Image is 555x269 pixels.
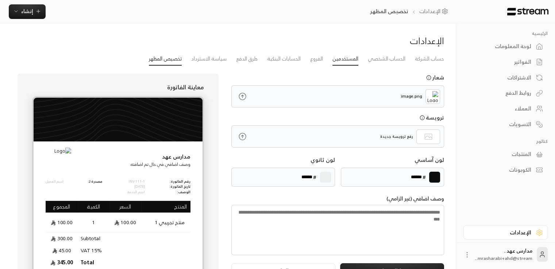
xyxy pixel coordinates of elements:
[236,52,258,65] a: طرق الدفع
[463,139,548,144] p: كتالوج
[415,156,444,164] p: لون آساسي
[506,8,549,16] img: Logo
[473,89,531,97] div: روابط الدفع
[169,179,190,184] p: رقم الفاتورة:
[463,102,548,116] a: العملاء
[46,201,78,213] th: المجموع
[46,179,63,184] p: اسم العميل
[169,184,190,190] p: تاريخ الفاتورة:
[127,179,145,184] p: INV-111-1
[463,39,548,54] a: لوحة المعلومات
[34,98,202,141] img: header.png
[169,190,190,195] p: الوصف:
[88,179,103,184] p: مصدرة لـ:
[141,201,190,213] th: المنتج
[475,247,532,262] div: مدارس عهد .
[46,201,190,269] table: Products Preview
[131,153,190,161] p: مدارس عهد
[463,55,548,69] a: الفواتير
[401,93,422,100] p: image.png
[473,121,531,128] div: التسويات
[370,7,450,15] nav: breadcrumb
[473,166,531,174] div: الكوبونات
[131,161,190,168] p: وصف اضافي في حال تم اضافته
[78,201,109,213] th: الكمية
[473,151,531,158] div: المنتجات
[463,117,548,131] a: التسويات
[46,244,78,256] td: 45.00
[419,7,451,15] a: الإعدادات
[368,52,405,65] a: الحساب الشخصي
[78,256,109,268] td: Total
[473,229,531,236] div: الإعدادات
[463,31,548,36] p: الرئيسية
[46,256,78,268] td: 345.00
[463,70,548,85] a: الاشتراكات
[370,7,408,15] p: تخصيص المظهر
[463,163,548,177] a: الكوبونات
[473,43,531,50] div: لوحة المعلومات
[46,213,78,232] td: 100.00
[423,173,426,181] p: #
[32,83,204,91] p: معاينة الفاتورة
[267,52,301,65] a: الحسابات البنكية
[78,232,109,244] td: Subtotal
[231,35,444,47] div: الإعدادات
[141,213,190,232] td: منتج تجريبي 1
[231,195,444,202] p: وصف اضافي (غير الزامي)
[473,58,531,66] div: الفواتير
[427,91,438,102] img: Logo
[21,7,33,16] span: إنشاء
[473,74,531,81] div: الاشتراكات
[420,115,425,120] svg: يجب أن يكون حجم الشعار اقل من 1MB, الملفات المقبولة هيا PNG و JPG
[426,75,431,80] svg: يجب أن يكون حجم الشعار اقل من 1MB, الملفات المقبولة هيا PNG و JPG
[78,244,109,256] td: VAT 15%
[426,114,444,122] p: ترويسة
[127,190,145,195] p: اسم الخدمة
[475,254,532,262] span: mrasharabi+ahd@stream...
[380,133,413,140] p: رفع ترويسة جديدة
[432,74,444,82] p: شعار
[463,86,548,100] a: روابط الدفع
[463,147,548,161] a: المنتجات
[9,4,46,19] button: إنشاء
[463,225,548,239] a: الإعدادات
[46,232,78,244] td: 300.00
[415,52,444,65] a: حساب الشركة
[90,219,97,226] span: 1
[109,213,141,232] td: 100.00
[311,156,335,164] p: لون ثانوي
[54,148,71,155] img: Logo
[127,184,145,190] p: [DATE]
[313,173,316,181] p: #
[473,105,531,112] div: العملاء
[109,201,141,213] th: السعر
[191,52,227,65] a: سياسة الاسترداد
[149,52,182,66] a: تخصيص المظهر
[332,52,358,66] a: المستخدمين
[310,52,323,65] a: الفروع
